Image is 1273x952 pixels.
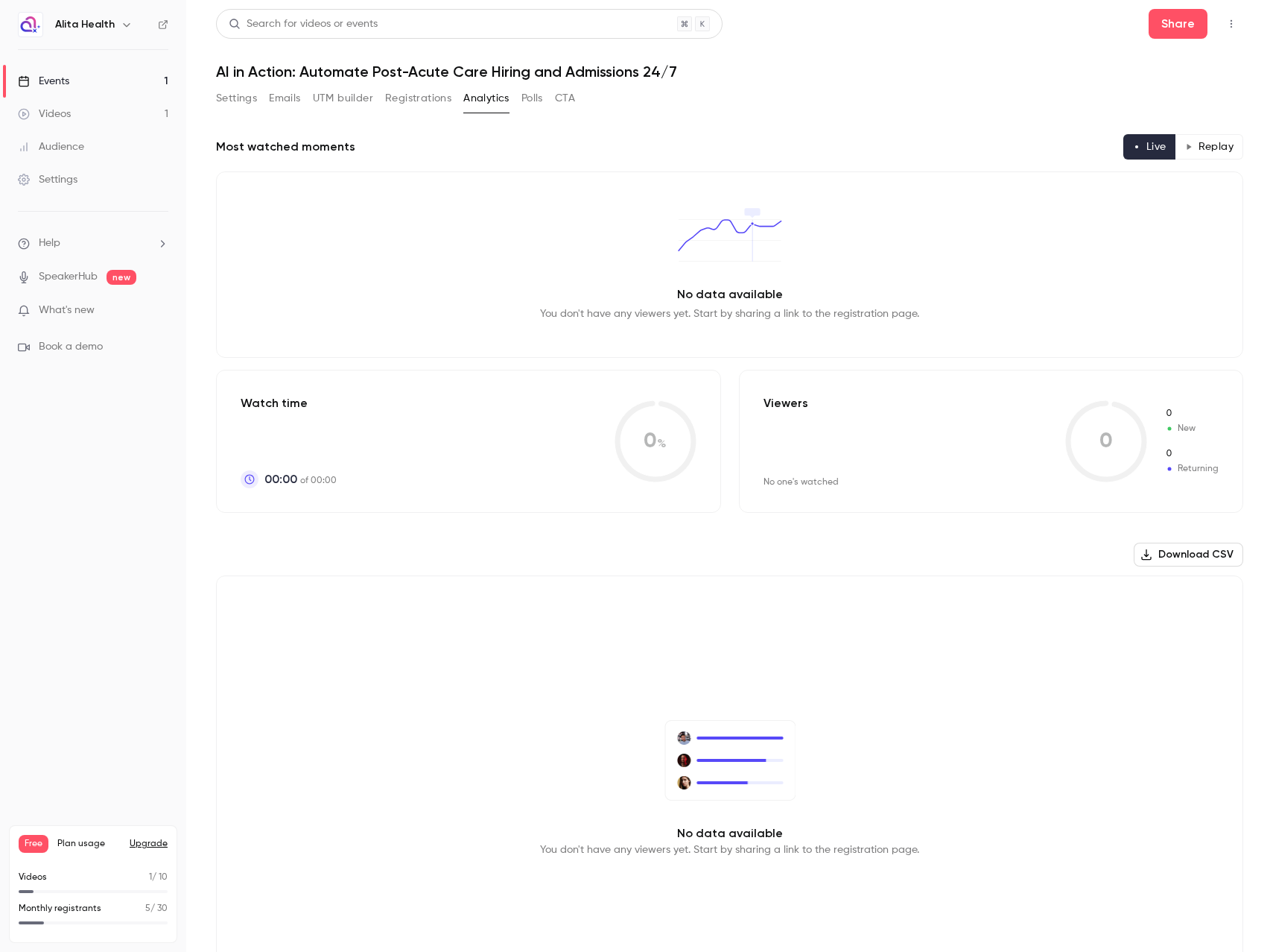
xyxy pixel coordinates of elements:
p: / 10 [149,871,168,884]
div: Audience [18,139,84,154]
p: / 30 [145,902,168,915]
div: Videos [18,107,71,122]
span: New [1165,422,1219,435]
span: 1 [149,873,152,882]
p: No data available [677,286,783,303]
h2: Most watched moments [216,138,355,156]
span: 5 [145,904,150,913]
span: Returning [1165,447,1219,461]
span: Free [19,835,48,853]
img: No viewers [664,720,796,800]
button: CTA [555,86,575,110]
button: Polls [521,86,543,110]
div: Settings [18,172,77,187]
p: Watch time [241,394,337,412]
div: Events [18,74,69,89]
li: help-dropdown-opener [18,236,168,251]
span: Plan usage [57,838,121,850]
button: UTM builder [313,86,373,110]
button: Settings [216,86,257,110]
span: Help [39,236,60,251]
img: Alita Health [19,13,42,37]
div: No one's watched [764,476,839,488]
span: new [107,270,136,285]
button: Download CSV [1134,543,1243,567]
h6: Alita Health [55,17,115,32]
span: Returning [1165,462,1219,476]
span: New [1165,407,1219,420]
button: Registrations [385,86,451,110]
span: 00:00 [264,470,297,488]
p: of 00:00 [264,470,337,488]
span: What's new [39,303,95,318]
button: Emails [269,86,300,110]
p: No data available [677,825,783,842]
p: Monthly registrants [19,902,101,915]
button: Replay [1175,134,1243,160]
p: You don't have any viewers yet. Start by sharing a link to the registration page. [540,842,919,857]
p: Videos [19,871,47,884]
div: Search for videos or events [229,16,378,32]
h1: AI in Action: Automate Post-Acute Care Hiring and Admissions 24/7 [216,63,1243,81]
button: Analytics [463,86,509,110]
p: You don't have any viewers yet. Start by sharing a link to the registration page. [540,306,919,321]
p: Viewers [764,394,808,412]
a: SpeakerHub [39,269,98,285]
button: Live [1123,134,1176,160]
button: Share [1149,9,1207,39]
span: Book a demo [39,339,103,355]
button: Upgrade [130,838,168,850]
